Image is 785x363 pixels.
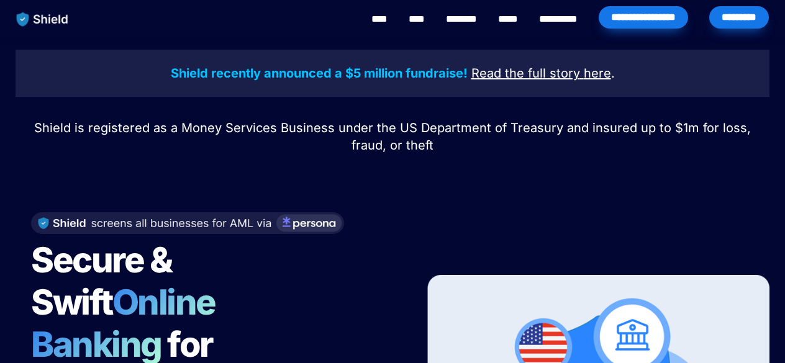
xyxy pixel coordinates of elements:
a: here [584,68,611,80]
u: Read the full story [471,66,580,81]
span: . [611,66,615,81]
a: Read the full story [471,68,580,80]
img: website logo [11,6,75,32]
span: Shield is registered as a Money Services Business under the US Department of Treasury and insured... [34,120,755,153]
span: Secure & Swift [31,239,178,323]
u: here [584,66,611,81]
strong: Shield recently announced a $5 million fundraise! [171,66,468,81]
